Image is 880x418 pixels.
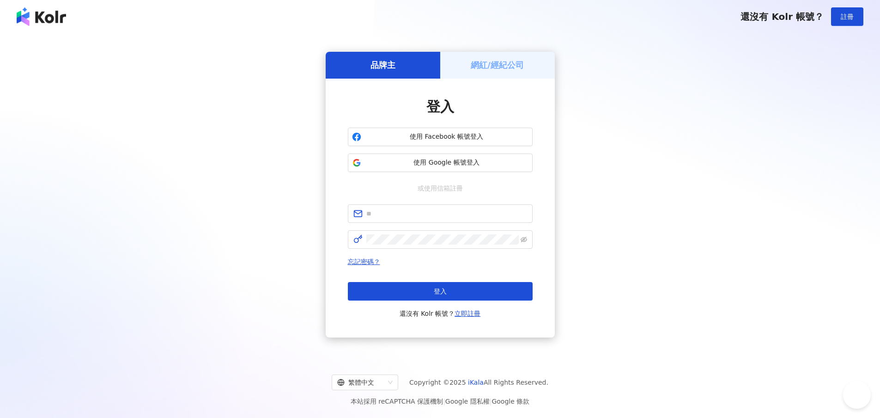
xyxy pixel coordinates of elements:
[490,398,492,405] span: |
[348,128,533,146] button: 使用 Facebook 帳號登入
[455,310,480,317] a: 立即註冊
[365,132,528,141] span: 使用 Facebook 帳號登入
[471,59,524,71] h5: 網紅/經紀公司
[348,258,380,265] a: 忘記密碼？
[521,236,527,243] span: eye-invisible
[365,158,528,167] span: 使用 Google 帳號登入
[17,7,66,26] img: logo
[337,375,384,390] div: 繁體中文
[841,13,854,20] span: 註冊
[409,377,548,388] span: Copyright © 2025 All Rights Reserved.
[843,389,871,417] iframe: Toggle Customer Support
[400,308,481,319] span: 還沒有 Kolr 帳號？
[445,398,490,405] a: Google 隱私權
[348,282,533,301] button: 登入
[443,398,445,405] span: |
[348,154,533,172] button: 使用 Google 帳號登入
[831,7,863,26] button: 註冊
[426,98,454,115] span: 登入
[468,379,484,386] a: iKala
[411,183,469,193] span: 或使用信箱註冊
[351,396,529,407] span: 本站採用 reCAPTCHA 保護機制
[492,398,529,405] a: Google 條款
[740,11,824,22] span: 還沒有 Kolr 帳號？
[370,59,395,71] h5: 品牌主
[434,288,447,295] span: 登入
